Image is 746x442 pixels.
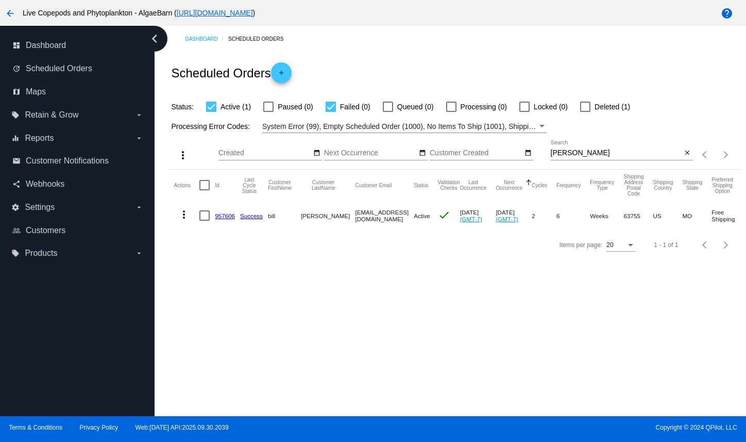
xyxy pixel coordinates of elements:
[12,37,143,54] a: dashboard Dashboard
[711,177,733,194] button: Change sorting for PreferredShippingOption
[135,249,143,257] i: arrow_drop_down
[12,176,143,192] a: share Webhooks
[221,101,251,113] span: Active (1)
[26,226,65,235] span: Customers
[524,149,532,157] mat-icon: date_range
[262,120,547,133] mat-select: Filter by Processing Error Codes
[556,201,590,231] mat-cell: 6
[135,111,143,119] i: arrow_drop_down
[12,64,21,73] i: update
[25,134,54,143] span: Reports
[26,156,109,166] span: Customer Notifications
[397,101,434,113] span: Queued (0)
[313,149,320,157] mat-icon: date_range
[460,201,496,231] mat-cell: [DATE]
[340,101,370,113] span: Failed (0)
[12,222,143,239] a: people_outline Customers
[595,101,630,113] span: Deleted (1)
[12,88,21,96] i: map
[12,226,21,235] i: people_outline
[532,182,547,188] button: Change sorting for Cycles
[4,7,16,20] mat-icon: arrow_back
[174,170,199,201] mat-header-cell: Actions
[419,149,426,157] mat-icon: date_range
[146,30,163,47] i: chevron_left
[11,203,20,211] i: settings
[684,149,691,157] mat-icon: close
[438,209,450,221] mat-icon: check
[301,201,355,231] mat-cell: [PERSON_NAME]
[11,134,20,142] i: equalizer
[135,203,143,211] i: arrow_drop_down
[624,174,644,197] button: Change sorting for ShippingPostcode
[534,101,568,113] span: Locked (0)
[711,201,742,231] mat-cell: Free Shipping
[268,179,292,191] button: Change sorting for CustomerFirstName
[12,180,21,188] i: share
[240,177,259,194] button: Change sorting for LastProcessingCycleId
[215,182,219,188] button: Change sorting for Id
[228,31,293,47] a: Scheduled Orders
[654,241,678,249] div: 1 - 1 of 1
[12,60,143,77] a: update Scheduled Orders
[177,149,189,161] mat-icon: more_vert
[414,212,430,219] span: Active
[606,241,613,249] span: 20
[460,179,487,191] button: Change sorting for LastOccurrenceUtc
[185,31,228,47] a: Dashboard
[11,111,20,119] i: local_offer
[355,201,414,231] mat-cell: [EMAIL_ADDRESS][DOMAIN_NAME]
[171,103,194,111] span: Status:
[12,41,21,50] i: dashboard
[682,179,702,191] button: Change sorting for ShippingState
[414,182,428,188] button: Change sorting for Status
[26,64,92,73] span: Scheduled Orders
[682,201,711,231] mat-cell: MO
[551,149,682,157] input: Search
[496,201,532,231] mat-cell: [DATE]
[25,249,57,258] span: Products
[460,216,482,222] a: (GMT-7)
[461,101,507,113] span: Processing (0)
[23,9,255,17] span: Live Copepods and Phytoplankton - AlgaeBarn ( )
[26,87,46,96] span: Maps
[178,208,190,221] mat-icon: more_vert
[218,149,311,157] input: Created
[11,249,20,257] i: local_offer
[624,201,653,231] mat-cell: 63755
[590,201,623,231] mat-cell: Weeks
[606,242,635,249] mat-select: Items per page:
[268,201,301,231] mat-cell: bill
[716,235,736,255] button: Next page
[324,149,417,157] input: Next Occurrence
[215,212,235,219] a: 957606
[12,153,143,169] a: email Customer Notifications
[177,9,253,17] a: [URL][DOMAIN_NAME]
[26,41,66,50] span: Dashboard
[695,144,716,165] button: Previous page
[430,149,522,157] input: Customer Created
[496,216,518,222] a: (GMT-7)
[135,424,229,431] a: Web:[DATE] API:2025.09.30.2039
[278,101,313,113] span: Paused (0)
[275,69,287,81] mat-icon: add
[135,134,143,142] i: arrow_drop_down
[532,201,556,231] mat-cell: 2
[496,179,522,191] button: Change sorting for NextOccurrenceUtc
[556,182,581,188] button: Change sorting for Frequency
[171,122,250,130] span: Processing Error Codes:
[590,179,614,191] button: Change sorting for FrequencyType
[80,424,118,431] a: Privacy Policy
[653,179,673,191] button: Change sorting for ShippingCountry
[438,170,460,201] mat-header-cell: Validation Checks
[9,424,62,431] a: Terms & Conditions
[25,110,78,120] span: Retain & Grow
[355,182,392,188] button: Change sorting for CustomerEmail
[25,203,55,212] span: Settings
[171,62,291,83] h2: Scheduled Orders
[716,144,736,165] button: Next page
[12,157,21,165] i: email
[695,235,716,255] button: Previous page
[301,179,346,191] button: Change sorting for CustomerLastName
[682,148,693,159] button: Clear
